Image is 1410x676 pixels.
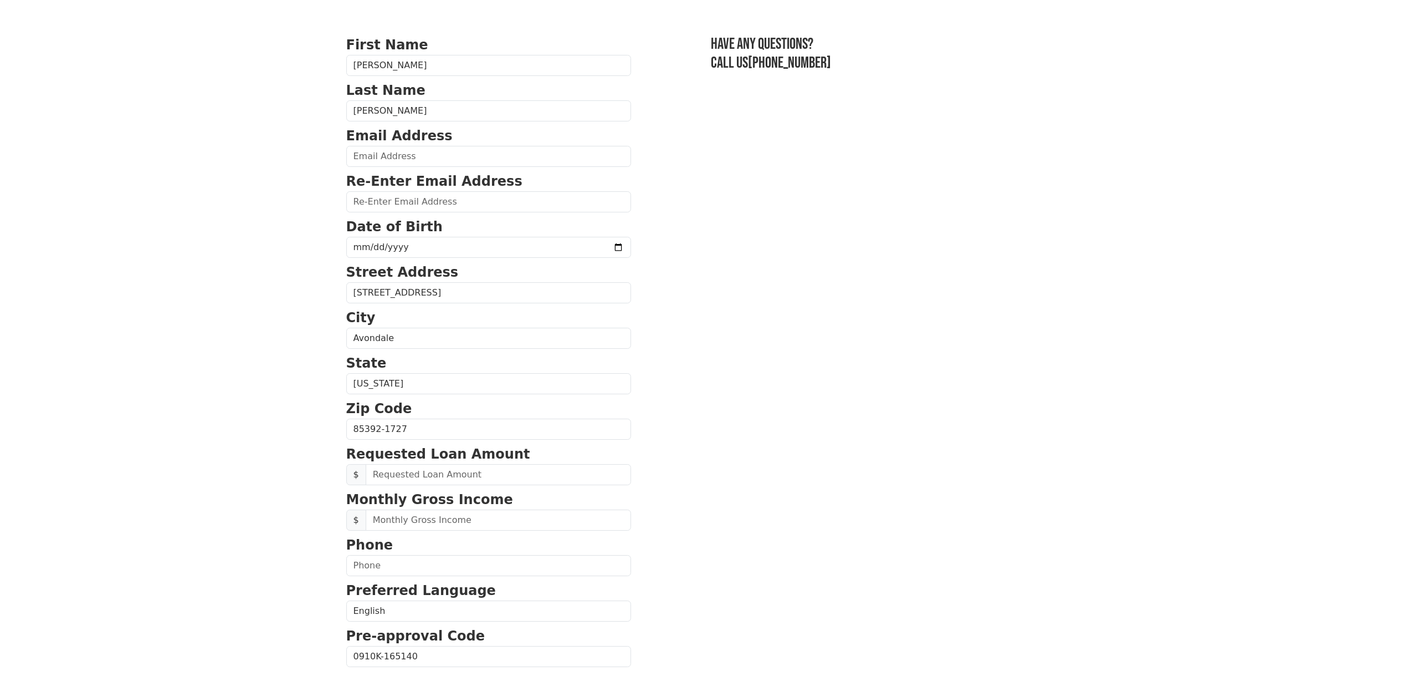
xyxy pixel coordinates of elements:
input: Monthly Gross Income [366,510,631,531]
strong: Date of Birth [346,219,443,235]
strong: State [346,355,387,371]
input: Email Address [346,146,631,167]
h3: Call us [711,54,1064,73]
strong: Re-Enter Email Address [346,174,522,189]
strong: City [346,310,376,326]
input: Zip Code [346,419,631,440]
input: Re-Enter Email Address [346,191,631,212]
input: First Name [346,55,631,76]
strong: Last Name [346,83,425,98]
input: Last Name [346,100,631,121]
input: Phone [346,555,631,576]
input: Pre-approval Code [346,646,631,667]
a: [PHONE_NUMBER] [748,54,831,72]
h3: Have any questions? [711,35,1064,54]
strong: Pre-approval Code [346,628,485,644]
p: Monthly Gross Income [346,490,631,510]
strong: Zip Code [346,401,412,416]
input: Street Address [346,282,631,303]
strong: Preferred Language [346,583,496,598]
strong: Phone [346,537,393,553]
strong: First Name [346,37,428,53]
span: $ [346,464,366,485]
strong: Street Address [346,265,459,280]
input: Requested Loan Amount [366,464,631,485]
input: City [346,328,631,349]
strong: Email Address [346,128,453,144]
strong: Requested Loan Amount [346,446,530,462]
span: $ [346,510,366,531]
